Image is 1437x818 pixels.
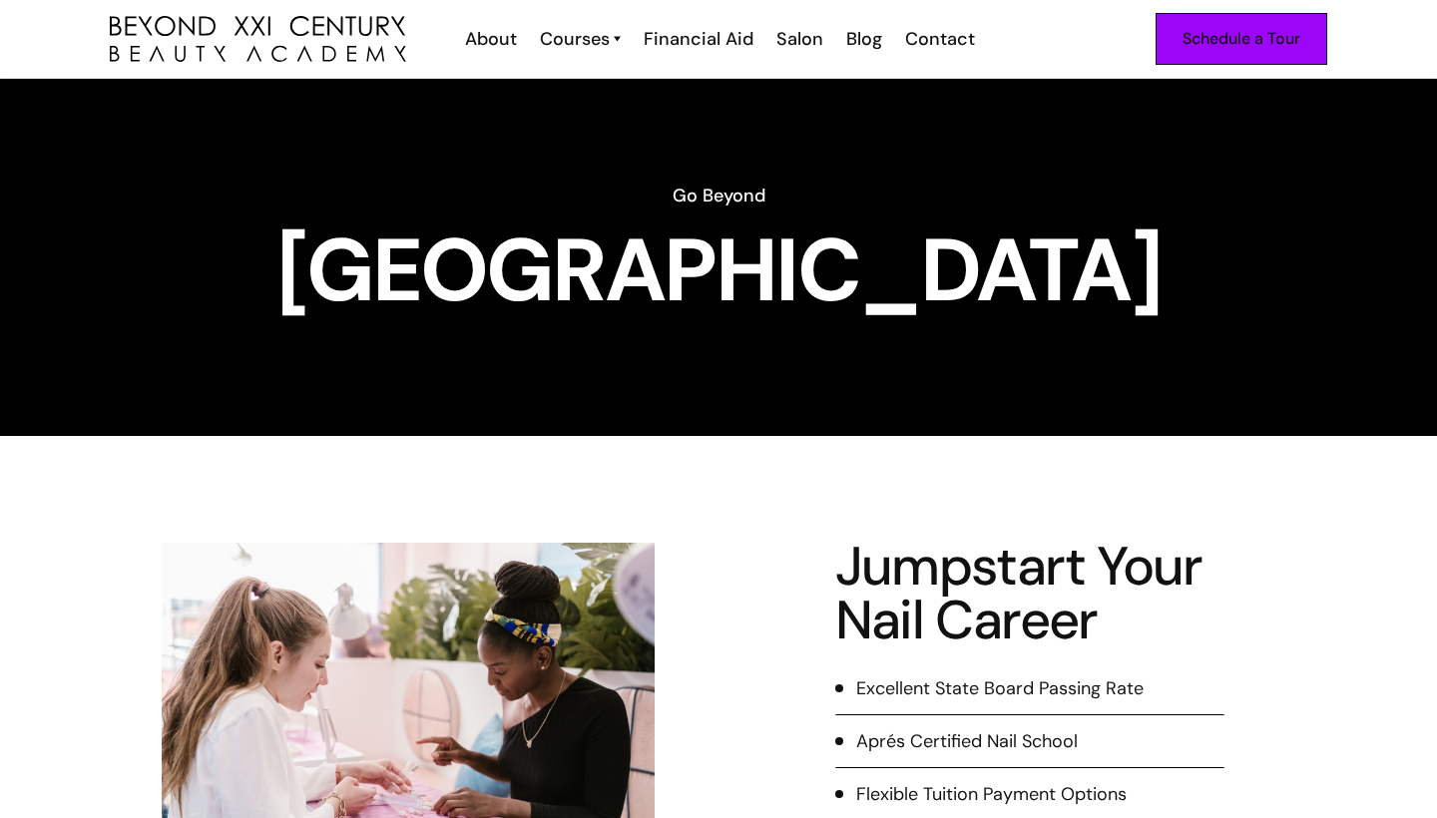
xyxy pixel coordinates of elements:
[833,26,892,52] a: Blog
[846,26,882,52] div: Blog
[110,16,406,63] img: beyond 21st century beauty academy logo
[540,26,610,52] div: Courses
[540,26,621,52] a: Courses
[110,183,1327,208] h6: Go Beyond
[892,26,985,52] a: Contact
[465,26,517,52] div: About
[1156,13,1327,65] a: Schedule a Tour
[110,16,406,63] a: home
[905,26,975,52] div: Contact
[1183,26,1300,52] div: Schedule a Tour
[835,540,1224,647] h2: Jumpstart Your Nail Career
[856,728,1078,754] div: Aprés Certified Nail School
[856,675,1144,701] div: Excellent State Board Passing Rate
[452,26,527,52] a: About
[856,781,1127,807] div: Flexible Tuition Payment Options
[276,213,1161,327] strong: [GEOGRAPHIC_DATA]
[631,26,763,52] a: Financial Aid
[776,26,823,52] div: Salon
[763,26,833,52] a: Salon
[644,26,753,52] div: Financial Aid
